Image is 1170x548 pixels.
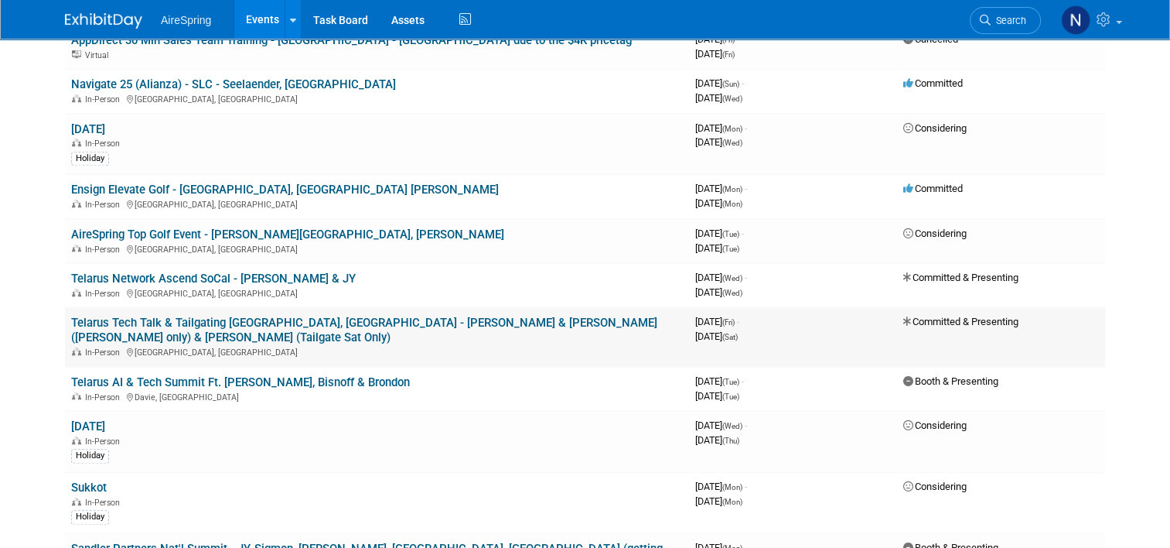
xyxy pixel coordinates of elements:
img: In-Person Event [72,94,81,102]
a: AireSpring Top Golf Event - [PERSON_NAME][GEOGRAPHIC_DATA], [PERSON_NAME] [71,228,504,241]
img: ExhibitDay [65,13,142,29]
span: In-Person [85,94,125,104]
span: - [745,420,747,431]
span: [DATE] [695,122,747,134]
span: (Wed) [722,422,742,430]
span: (Mon) [722,185,742,194]
span: In-Person [85,200,125,210]
span: (Mon) [722,200,742,208]
a: Search [970,7,1041,34]
span: (Wed) [722,139,742,147]
span: (Fri) [722,50,735,59]
span: [DATE] [695,434,739,446]
span: [DATE] [695,420,747,431]
a: Navigate 25 (Alianza) - SLC - Seelaender, [GEOGRAPHIC_DATA] [71,77,396,91]
span: [DATE] [695,77,744,89]
span: Committed [903,183,963,194]
div: [GEOGRAPHIC_DATA], [GEOGRAPHIC_DATA] [71,92,683,104]
span: (Wed) [722,289,742,297]
a: AppDirect 30 Min Sales Team Training - [GEOGRAPHIC_DATA] - [GEOGRAPHIC_DATA] due to the $4K pricetag [71,33,632,47]
span: [DATE] [695,136,742,148]
span: - [745,122,747,134]
span: (Tue) [722,245,739,253]
img: In-Person Event [72,245,81,252]
span: [DATE] [695,228,744,239]
img: In-Person Event [72,200,81,207]
span: [DATE] [695,48,735,60]
span: Committed & Presenting [903,272,1018,283]
img: In-Person Event [72,348,81,355]
img: Natalie Pyron [1061,5,1090,35]
span: - [742,77,744,89]
span: [DATE] [695,286,742,298]
span: [DATE] [695,183,747,194]
div: Holiday [71,449,109,463]
span: (Sat) [722,333,738,341]
span: [DATE] [695,197,742,209]
span: In-Person [85,348,125,358]
span: In-Person [85,245,125,255]
img: In-Person Event [72,498,81,505]
span: (Tue) [722,392,739,401]
span: (Mon) [722,483,742,491]
img: Virtual Event [72,50,81,58]
span: [DATE] [695,242,739,254]
div: [GEOGRAPHIC_DATA], [GEOGRAPHIC_DATA] [71,197,683,210]
span: (Thu) [722,437,739,445]
span: Committed [903,77,963,89]
span: Booth & Presenting [903,375,998,387]
a: Telarus AI & Tech Summit Ft. [PERSON_NAME], Bisnoff & Brondon [71,375,410,389]
span: [DATE] [695,390,739,402]
span: - [742,228,744,239]
a: Telarus Network Ascend SoCal - [PERSON_NAME] & JY [71,272,356,286]
span: (Fri) [722,36,735,44]
span: In-Person [85,139,125,149]
span: Considering [903,420,967,431]
span: - [745,272,747,283]
span: In-Person [85,289,125,299]
span: [DATE] [695,495,742,507]
span: (Sun) [722,80,739,88]
span: Virtual [85,50,113,60]
span: Considering [903,122,967,134]
img: In-Person Event [72,289,81,296]
span: In-Person [85,392,125,402]
span: - [745,481,747,492]
div: [GEOGRAPHIC_DATA], [GEOGRAPHIC_DATA] [71,286,683,299]
span: (Mon) [722,498,742,506]
span: [DATE] [695,272,747,283]
div: [GEOGRAPHIC_DATA], [GEOGRAPHIC_DATA] [71,345,683,358]
img: In-Person Event [72,392,81,400]
span: Considering [903,228,967,239]
div: [GEOGRAPHIC_DATA], [GEOGRAPHIC_DATA] [71,242,683,255]
img: In-Person Event [72,139,81,146]
span: [DATE] [695,92,742,104]
a: [DATE] [71,420,105,433]
span: Cancelled [903,33,958,45]
a: [DATE] [71,122,105,136]
div: Holiday [71,152,109,166]
div: Holiday [71,510,109,524]
span: [DATE] [695,375,744,387]
span: (Fri) [722,318,735,327]
span: In-Person [85,437,125,447]
a: Ensign Elevate Golf - [GEOGRAPHIC_DATA], [GEOGRAPHIC_DATA] [PERSON_NAME] [71,183,499,197]
a: Sukkot [71,481,107,495]
span: (Tue) [722,378,739,386]
span: [DATE] [695,316,739,327]
img: In-Person Event [72,437,81,444]
span: (Mon) [722,125,742,133]
span: - [737,33,739,45]
span: AireSpring [161,14,211,26]
span: - [745,183,747,194]
span: [DATE] [695,481,747,492]
span: (Tue) [722,230,739,238]
span: - [737,316,739,327]
span: Committed & Presenting [903,316,1018,327]
div: Davie, [GEOGRAPHIC_DATA] [71,390,683,402]
span: - [742,375,744,387]
span: [DATE] [695,331,738,342]
a: Telarus Tech Talk & Tailgating [GEOGRAPHIC_DATA], [GEOGRAPHIC_DATA] - [PERSON_NAME] & [PERSON_NAM... [71,316,657,344]
span: (Wed) [722,94,742,103]
span: In-Person [85,498,125,508]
